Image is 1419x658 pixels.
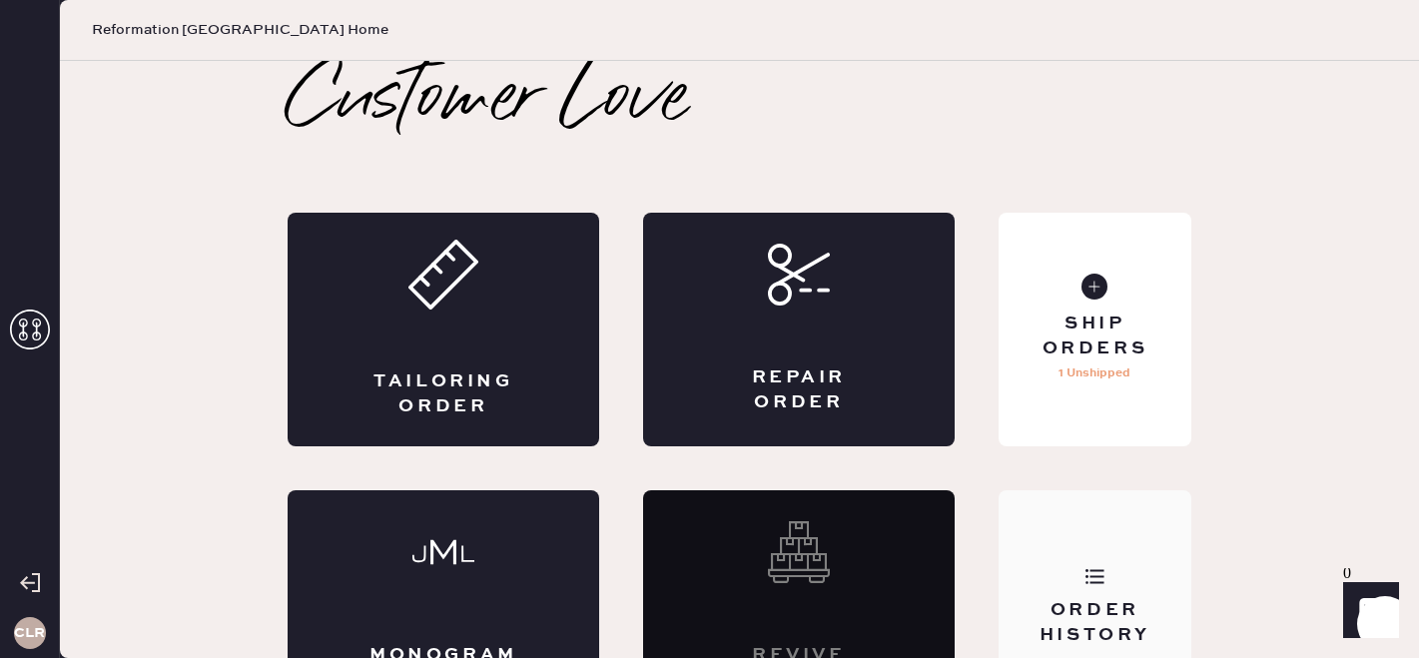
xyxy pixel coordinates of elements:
[1324,568,1410,654] iframe: Front Chat
[723,365,875,415] div: Repair Order
[1015,598,1175,648] div: Order History
[1059,361,1130,385] p: 1 Unshipped
[1015,312,1175,361] div: Ship Orders
[367,369,519,419] div: Tailoring Order
[92,20,388,40] span: Reformation [GEOGRAPHIC_DATA] Home
[288,61,688,141] h2: Customer Love
[14,626,45,640] h3: CLR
